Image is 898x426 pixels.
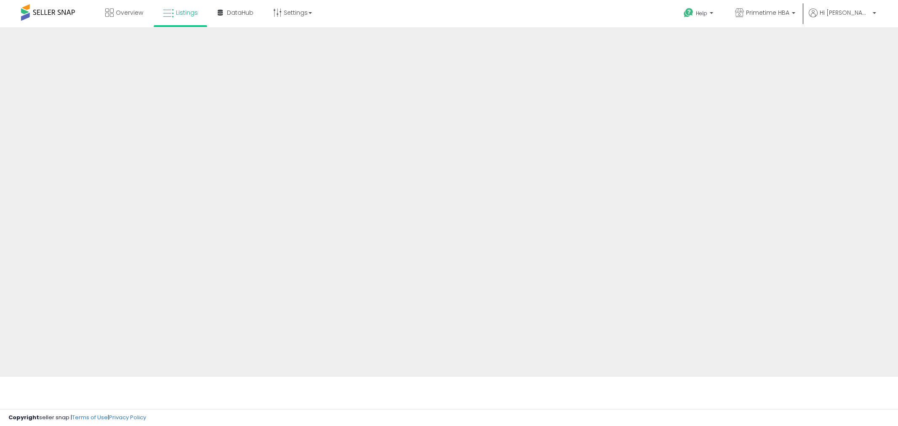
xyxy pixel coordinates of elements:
[820,8,870,17] span: Hi [PERSON_NAME]
[696,10,707,17] span: Help
[227,8,253,17] span: DataHub
[116,8,143,17] span: Overview
[677,1,722,27] a: Help
[683,8,694,18] i: Get Help
[176,8,198,17] span: Listings
[746,8,789,17] span: Primetime HBA
[809,8,876,27] a: Hi [PERSON_NAME]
